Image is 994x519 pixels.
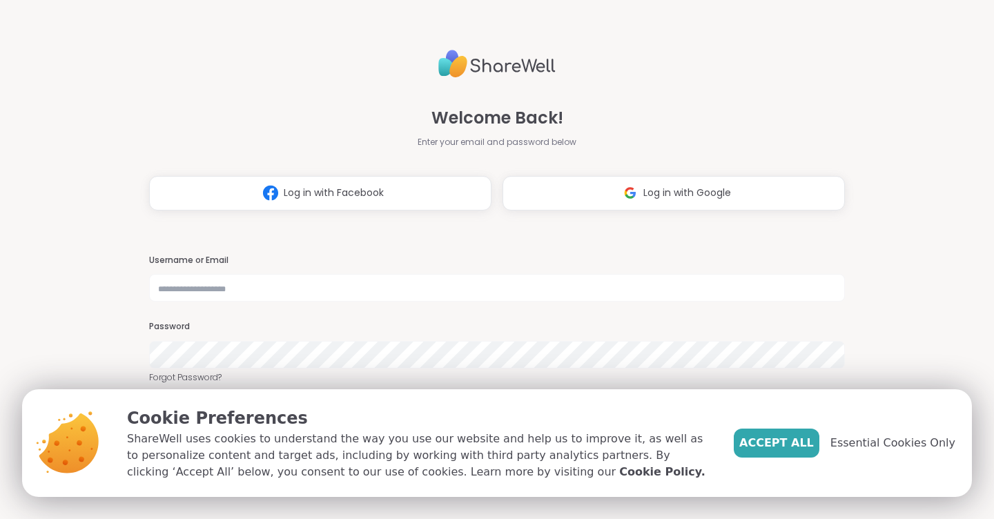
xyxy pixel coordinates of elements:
a: Forgot Password? [149,371,845,384]
span: Accept All [739,435,814,451]
img: ShareWell Logomark [257,180,284,206]
img: ShareWell Logo [438,44,556,84]
p: Cookie Preferences [127,406,712,431]
span: Essential Cookies Only [830,435,955,451]
button: Log in with Google [503,176,845,210]
button: Accept All [734,429,819,458]
button: Log in with Facebook [149,176,491,210]
p: ShareWell uses cookies to understand the way you use our website and help us to improve it, as we... [127,431,712,480]
h3: Password [149,321,845,333]
span: Log in with Google [643,186,731,200]
a: Cookie Policy. [619,464,705,480]
span: Welcome Back! [431,106,563,130]
span: Enter your email and password below [418,136,576,148]
img: ShareWell Logomark [617,180,643,206]
h3: Username or Email [149,255,845,266]
span: Log in with Facebook [284,186,384,200]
